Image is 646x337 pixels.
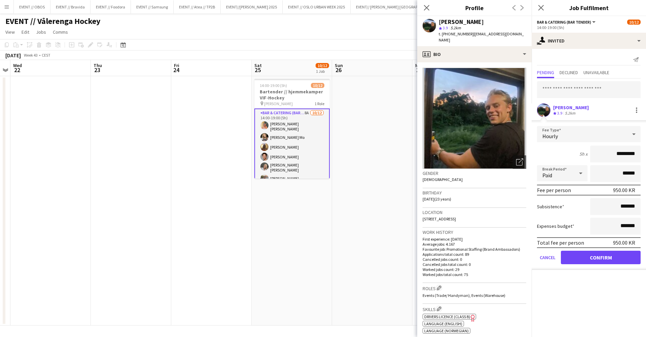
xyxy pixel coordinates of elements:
span: Events (Trade/ Handyman), Events (Warehouse) [423,293,505,298]
div: 5.2km [564,111,577,116]
div: 950.00 KR [613,187,635,193]
span: t. [PHONE_NUMBER] [439,31,474,36]
span: Thu [94,62,102,68]
span: 10/12 [627,20,641,25]
span: 25 [253,66,262,74]
div: Invited [532,33,646,49]
div: 1 Job [316,69,329,74]
p: Favourite job: Promotional Staffing (Brand Ambassadors) [423,247,526,252]
app-card-role: Bar & Catering (Bar Tender)8A10/1214:00-19:00 (5h)[PERSON_NAME] [PERSON_NAME][PERSON_NAME] Mo[PER... [254,109,330,244]
a: View [3,28,17,36]
p: Cancelled jobs count: 0 [423,257,526,262]
span: Pending [537,70,554,75]
span: Drivers Licence (Class B) [424,314,470,319]
div: Bio [417,46,532,62]
h3: Gender [423,170,526,176]
span: 10/12 [311,83,324,88]
span: Edit [22,29,29,35]
span: Fri [174,62,179,68]
h3: Location [423,209,526,215]
button: EVENT // Atea // TP2B [174,0,221,13]
span: Sat [254,62,262,68]
span: [STREET_ADDRESS] [423,216,456,221]
span: Bar & Catering (Bar Tender) [537,20,591,25]
span: 24 [173,66,179,74]
span: Paid [542,172,552,179]
span: Language (Norwegian) [424,328,469,333]
span: Comms [53,29,68,35]
h3: Job Fulfilment [532,3,646,12]
label: Subsistence [537,204,564,210]
p: Worked jobs count: 29 [423,267,526,272]
a: Comms [50,28,71,36]
span: 27 [414,66,424,74]
label: Expenses budget [537,223,574,229]
p: Worked jobs total count: 75 [423,272,526,277]
span: View [5,29,15,35]
h1: EVENT // Vålerenga Hockey [5,16,101,26]
span: 10/12 [316,63,329,68]
span: Jobs [36,29,46,35]
h3: Roles [423,284,526,292]
div: CEST [42,53,50,58]
p: First experience: [DATE] [423,237,526,242]
button: EVENT // Bravida [50,0,91,13]
button: EVENT // Samsung [131,0,174,13]
p: Cancelled jobs total count: 0 [423,262,526,267]
div: Open photos pop-in [513,155,526,169]
p: Average jobs: 4.167 [423,242,526,247]
div: Fee per person [537,187,571,193]
div: [PERSON_NAME] [439,19,484,25]
h3: Birthday [423,190,526,196]
app-job-card: 14:00-19:00 (5h)10/12Bartender // hjemmekamper VIF-Hockey [PERSON_NAME]1 RoleBar & Catering (Bar ... [254,79,330,179]
div: 5h x [579,151,587,157]
span: Mon [415,62,424,68]
button: Cancel [537,251,558,264]
span: 5.2km [449,25,462,30]
button: Confirm [561,251,641,264]
span: 23 [93,66,102,74]
span: 26 [334,66,343,74]
span: Sun [335,62,343,68]
span: [DEMOGRAPHIC_DATA] [423,177,463,182]
span: 3.9 [443,25,448,30]
button: EVENT//[PERSON_NAME] 2025 [221,0,283,13]
button: EVENT // OBOS [14,0,50,13]
div: Total fee per person [537,239,584,246]
span: Unavailable [583,70,609,75]
h3: Profile [417,3,532,12]
span: Hourly [542,133,558,140]
div: 14:00-19:00 (5h) [537,25,641,30]
p: Applications total count: 89 [423,252,526,257]
div: 950.00 KR [613,239,635,246]
span: | [EMAIL_ADDRESS][DOMAIN_NAME] [439,31,524,42]
div: [PERSON_NAME] [553,104,589,111]
button: Bar & Catering (Bar Tender) [537,20,597,25]
a: Edit [19,28,32,36]
div: [DATE] [5,52,21,59]
span: Wed [13,62,22,68]
span: [DATE] (23 years) [423,196,451,202]
span: Week 43 [22,53,39,58]
button: EVENT // OSLO URBAN WEEK 2025 [283,0,351,13]
button: EVENT// [PERSON_NAME] [GEOGRAPHIC_DATA] [351,0,442,13]
span: 14:00-19:00 (5h) [260,83,287,88]
span: Language (English) [424,321,462,326]
span: [PERSON_NAME] [264,101,293,106]
h3: Bartender // hjemmekamper VIF-Hockey [254,89,330,101]
span: 22 [12,66,22,74]
button: EVENT // Foodora [91,0,131,13]
img: Crew avatar or photo [423,68,526,169]
span: 3.9 [557,111,562,116]
span: 1 Role [315,101,324,106]
h3: Work history [423,229,526,235]
a: Jobs [33,28,49,36]
h3: Skills [423,305,526,312]
span: Declined [560,70,578,75]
